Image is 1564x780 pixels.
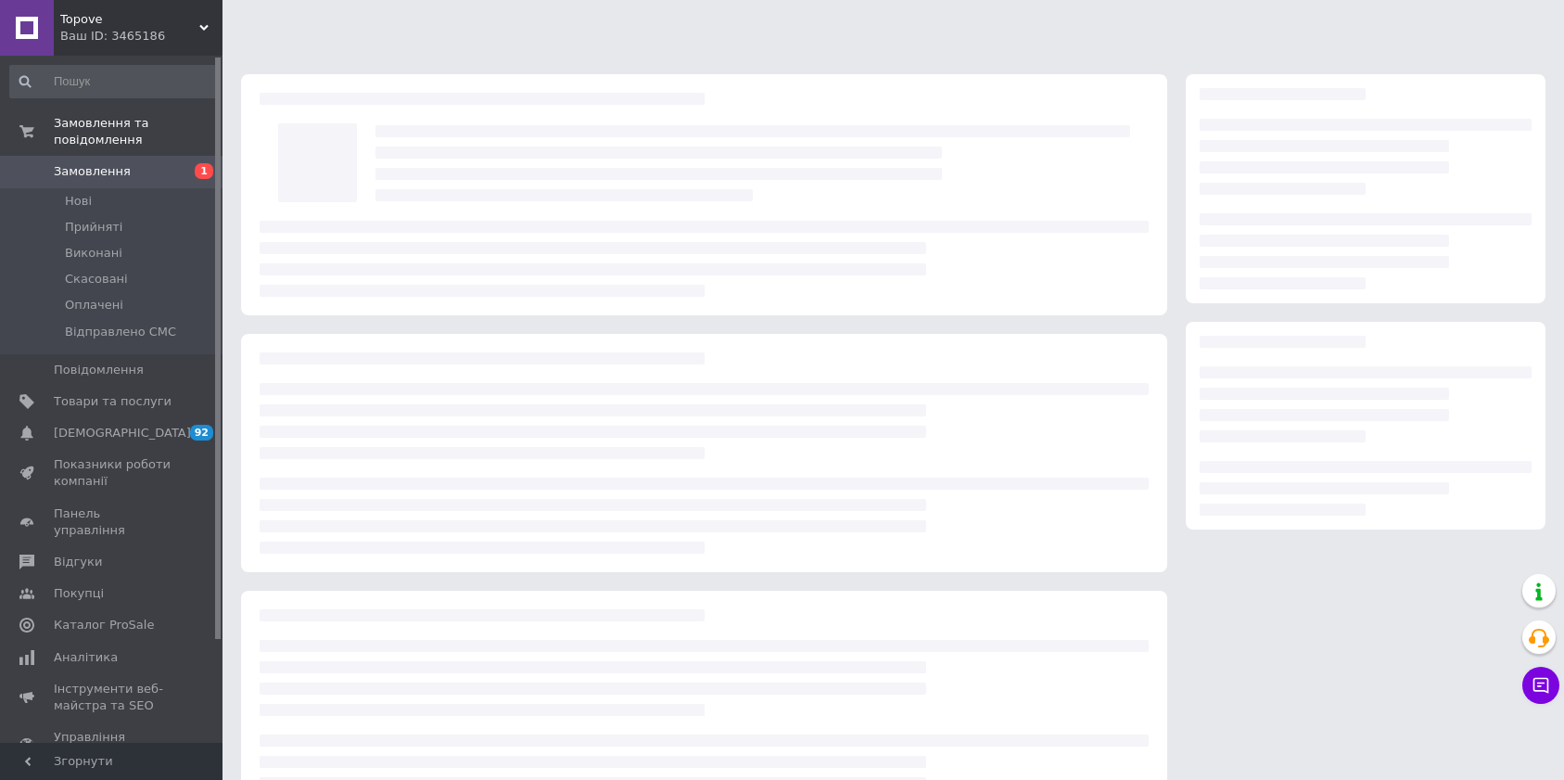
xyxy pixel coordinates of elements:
[195,163,213,179] span: 1
[54,649,118,666] span: Аналітика
[54,681,172,714] span: Інструменти веб-майстра та SEO
[54,362,144,378] span: Повідомлення
[60,28,223,45] div: Ваш ID: 3465186
[54,163,131,180] span: Замовлення
[65,271,128,288] span: Скасовані
[9,65,219,98] input: Пошук
[60,11,199,28] span: Topove
[54,585,104,602] span: Покупці
[54,115,223,148] span: Замовлення та повідомлення
[1522,667,1559,704] button: Чат з покупцем
[54,505,172,539] span: Панель управління
[190,425,213,441] span: 92
[54,456,172,490] span: Показники роботи компанії
[54,393,172,410] span: Товари та послуги
[65,193,92,210] span: Нові
[54,425,191,441] span: [DEMOGRAPHIC_DATA]
[65,245,122,262] span: Виконані
[65,324,176,340] span: Відправлено СМС
[65,297,123,313] span: Оплачені
[54,617,154,633] span: Каталог ProSale
[54,554,102,570] span: Відгуки
[54,729,172,762] span: Управління сайтом
[65,219,122,236] span: Прийняті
